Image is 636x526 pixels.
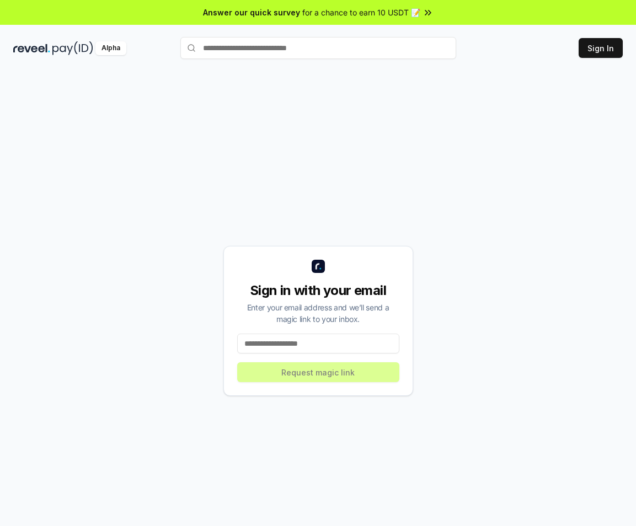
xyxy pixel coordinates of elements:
img: pay_id [52,41,93,55]
span: Answer our quick survey [203,7,300,18]
div: Alpha [95,41,126,55]
button: Sign In [579,38,623,58]
span: for a chance to earn 10 USDT 📝 [302,7,420,18]
div: Enter your email address and we’ll send a magic link to your inbox. [237,302,399,325]
img: logo_small [312,260,325,273]
img: reveel_dark [13,41,50,55]
div: Sign in with your email [237,282,399,299]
